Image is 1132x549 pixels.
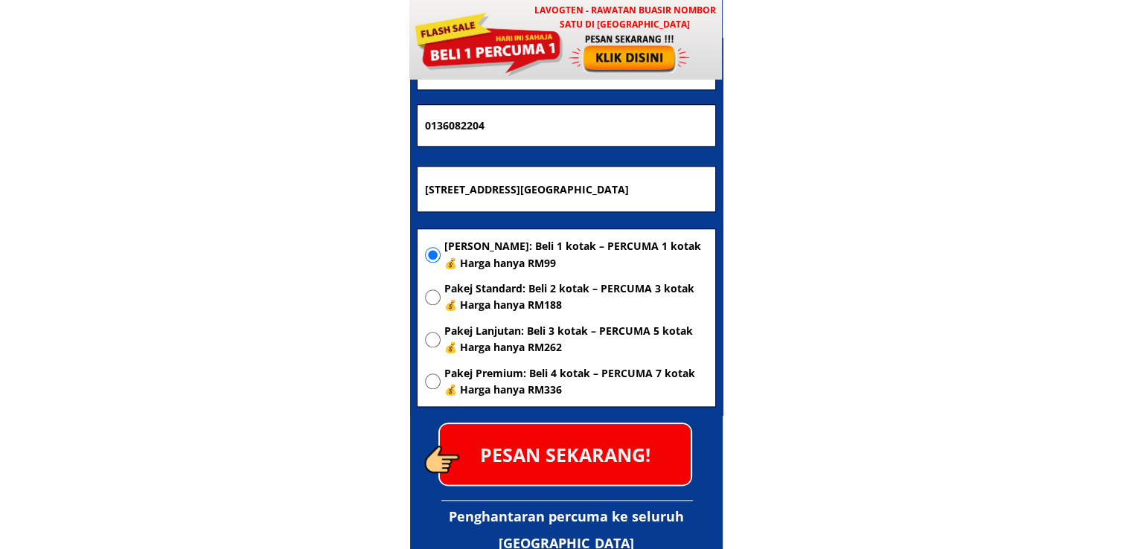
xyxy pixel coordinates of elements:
[421,105,712,147] input: Nombor Telefon Bimbit
[440,424,691,484] p: PESAN SEKARANG!
[421,167,712,211] input: Alamat
[444,323,708,356] span: Pakej Lanjutan: Beli 3 kotak – PERCUMA 5 kotak 💰 Harga hanya RM262
[444,280,708,314] span: Pakej Standard: Beli 2 kotak – PERCUMA 3 kotak 💰 Harga hanya RM188
[527,3,723,31] h3: LAVOGTEN - Rawatan Buasir Nombor Satu di [GEOGRAPHIC_DATA]
[444,238,708,272] span: [PERSON_NAME]: Beli 1 kotak – PERCUMA 1 kotak 💰 Harga hanya RM99
[444,365,708,399] span: Pakej Premium: Beli 4 kotak – PERCUMA 7 kotak 💰 Harga hanya RM336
